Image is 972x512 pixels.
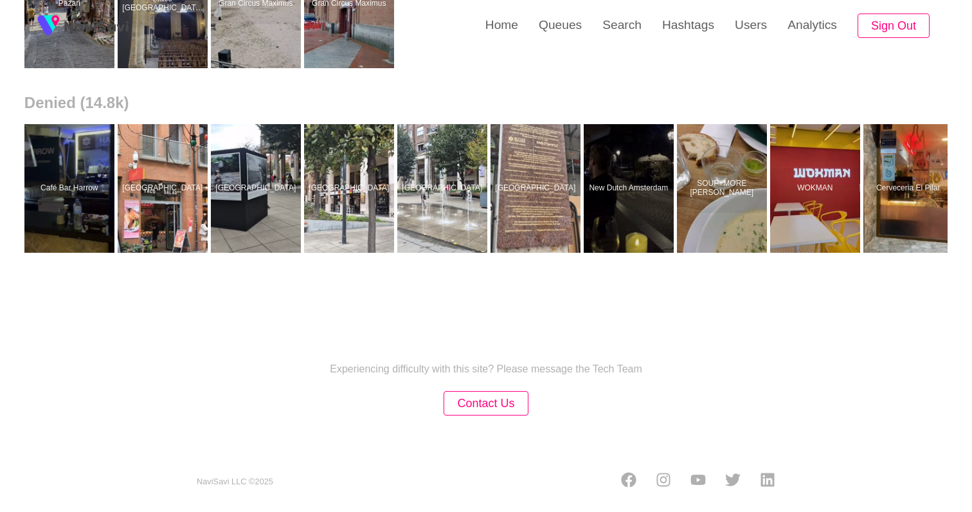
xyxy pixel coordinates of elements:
a: WOKMANWOKMAN [770,124,863,253]
h2: Denied (14.8k) [24,94,948,112]
button: Sign Out [858,14,930,39]
a: [GEOGRAPHIC_DATA]Budapest [211,124,304,253]
a: Youtube [690,472,706,491]
a: [GEOGRAPHIC_DATA]Budapest [304,124,397,253]
p: Experiencing difficulty with this site? Please message the Tech Team [330,363,642,375]
a: New Dutch AmsterdamNew Dutch Amsterdam [584,124,677,253]
small: NaviSavi LLC © 2025 [197,477,273,487]
a: Contact Us [444,398,528,409]
img: fireSpot [32,10,64,42]
a: LinkedIn [760,472,775,491]
a: [GEOGRAPHIC_DATA]Budapest [491,124,584,253]
a: Cerveceria El PilarCerveceria El Pilar [863,124,957,253]
a: [GEOGRAPHIC_DATA]Budapest [118,124,211,253]
a: Facebook [621,472,636,491]
a: Twitter [725,472,741,491]
a: Instagram [656,472,671,491]
a: Café Bar HarrowCafé Bar Harrow [24,124,118,253]
button: Contact Us [444,391,528,416]
a: SOUP+MORE [PERSON_NAME]SOUP+MORE Vanha Kauppahalli [677,124,770,253]
a: [GEOGRAPHIC_DATA]Budapest [397,124,491,253]
img: fireSpot [64,19,129,32]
